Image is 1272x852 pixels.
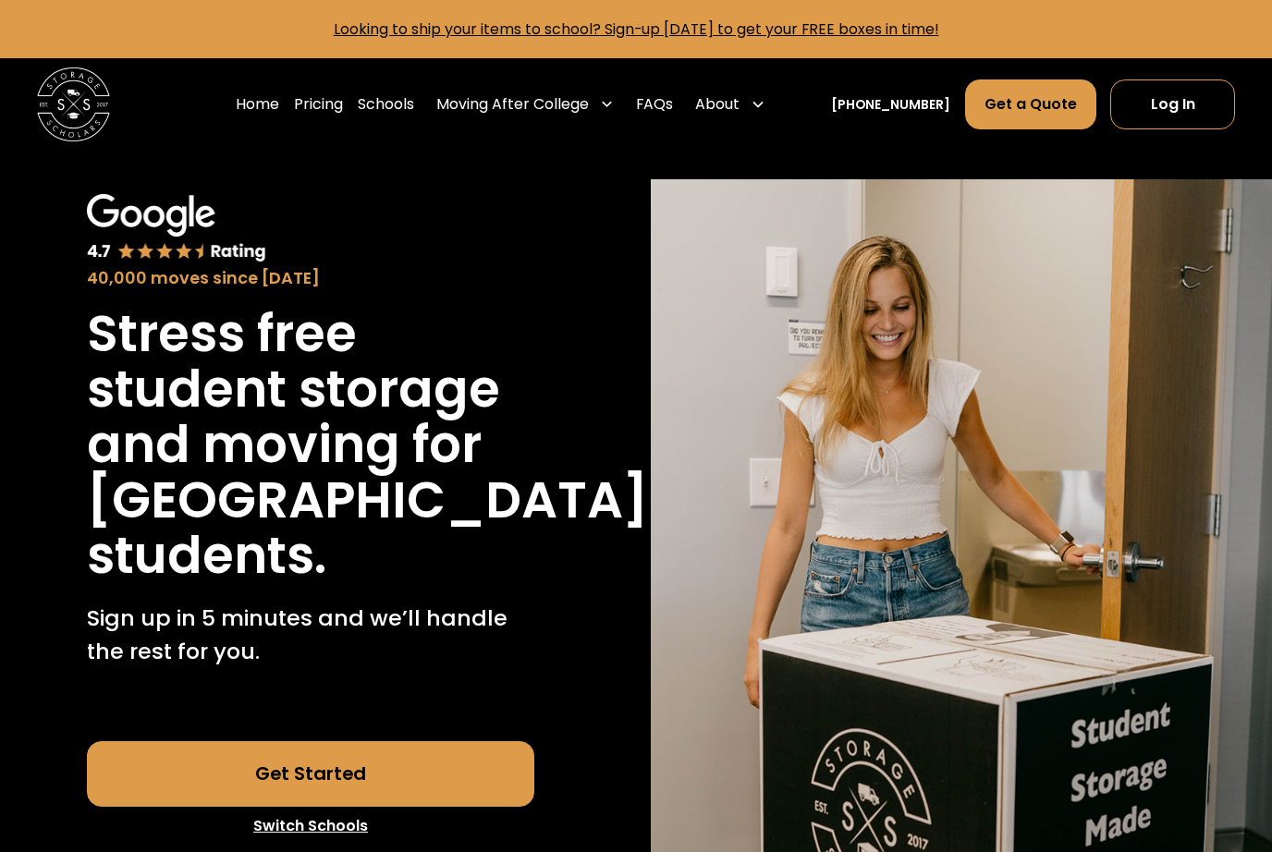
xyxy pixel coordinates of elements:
[87,528,326,583] h1: students.
[695,93,740,116] div: About
[87,266,534,291] div: 40,000 moves since [DATE]
[236,79,279,130] a: Home
[965,79,1096,129] a: Get a Quote
[436,93,589,116] div: Moving After College
[87,472,648,528] h1: [GEOGRAPHIC_DATA]
[358,79,414,130] a: Schools
[87,602,534,667] p: Sign up in 5 minutes and we’ll handle the rest for you.
[87,741,534,807] a: Get Started
[334,18,939,40] a: Looking to ship your items to school? Sign-up [DATE] to get your FREE boxes in time!
[429,79,622,130] div: Moving After College
[688,79,773,130] div: About
[87,807,534,846] a: Switch Schools
[831,95,950,115] a: [PHONE_NUMBER]
[87,194,266,262] img: Google 4.7 star rating
[294,79,343,130] a: Pricing
[87,306,534,472] h1: Stress free student storage and moving for
[1110,79,1235,129] a: Log In
[37,67,110,140] a: home
[37,67,110,140] img: Storage Scholars main logo
[636,79,673,130] a: FAQs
